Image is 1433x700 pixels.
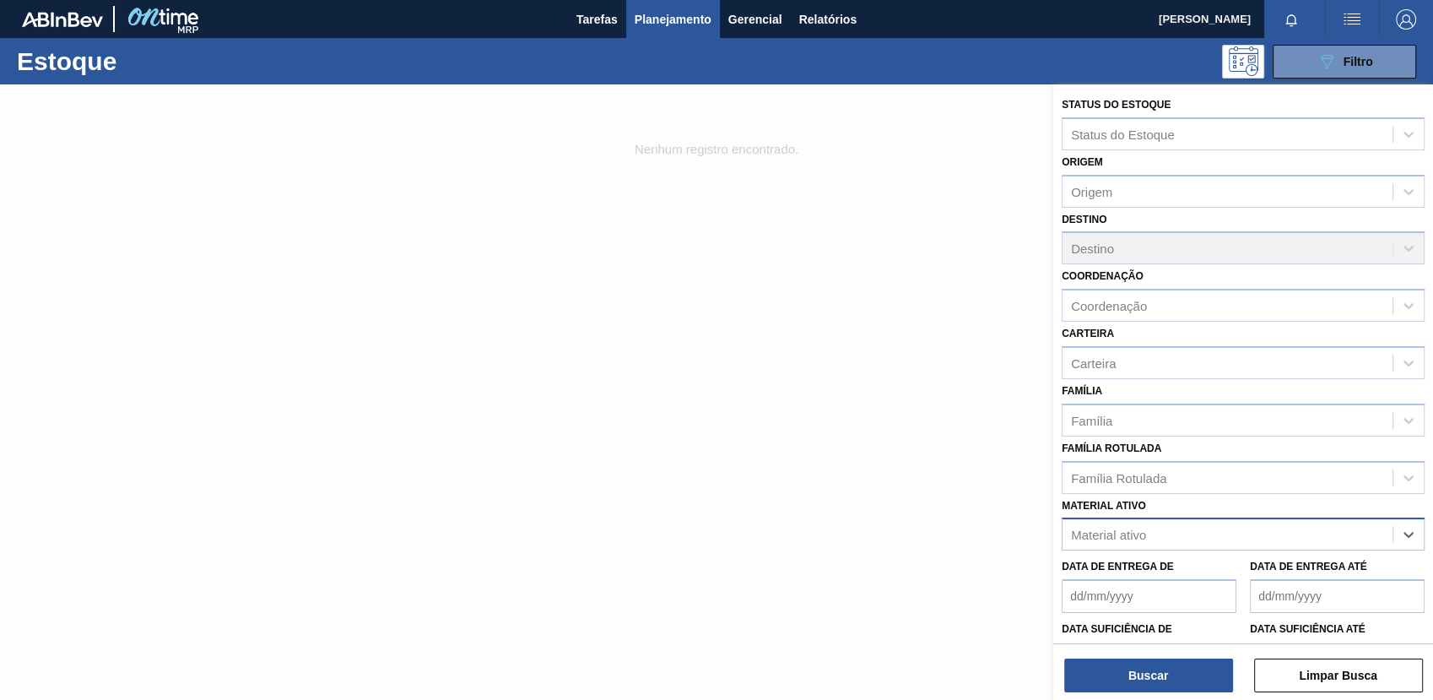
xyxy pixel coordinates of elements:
label: Destino [1062,214,1106,225]
img: TNhmsLtSVTkK8tSr43FrP2fwEKptu5GPRR3wAAAABJRU5ErkJggg== [22,12,103,27]
label: Origem [1062,156,1103,168]
label: Carteira [1062,328,1114,339]
span: Relatórios [799,9,857,30]
div: Material ativo [1071,528,1146,542]
input: dd/mm/yyyy [1062,579,1236,613]
button: Notificações [1264,8,1318,31]
label: Data de Entrega de [1062,561,1174,572]
span: Filtro [1344,55,1373,68]
label: Coordenação [1062,270,1144,282]
img: userActions [1342,9,1362,30]
div: Carteira [1071,355,1116,370]
label: Data suficiência até [1250,623,1365,635]
h1: Estoque [17,52,264,71]
span: Tarefas [576,9,618,30]
div: Família Rotulada [1071,470,1166,485]
span: Gerencial [728,9,782,30]
div: Status do Estoque [1071,127,1175,141]
input: dd/mm/yyyy [1250,579,1425,613]
label: Família [1062,385,1102,397]
div: Origem [1071,184,1112,198]
div: Pogramando: nenhum usuário selecionado [1222,45,1264,79]
label: Data de Entrega até [1250,561,1367,572]
div: Coordenação [1071,299,1147,313]
img: Logout [1396,9,1416,30]
div: Família [1071,413,1112,427]
label: Família Rotulada [1062,442,1161,454]
label: Status do Estoque [1062,99,1171,111]
button: Filtro [1273,45,1416,79]
label: Data suficiência de [1062,623,1172,635]
span: Planejamento [635,9,711,30]
label: Material ativo [1062,500,1146,512]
